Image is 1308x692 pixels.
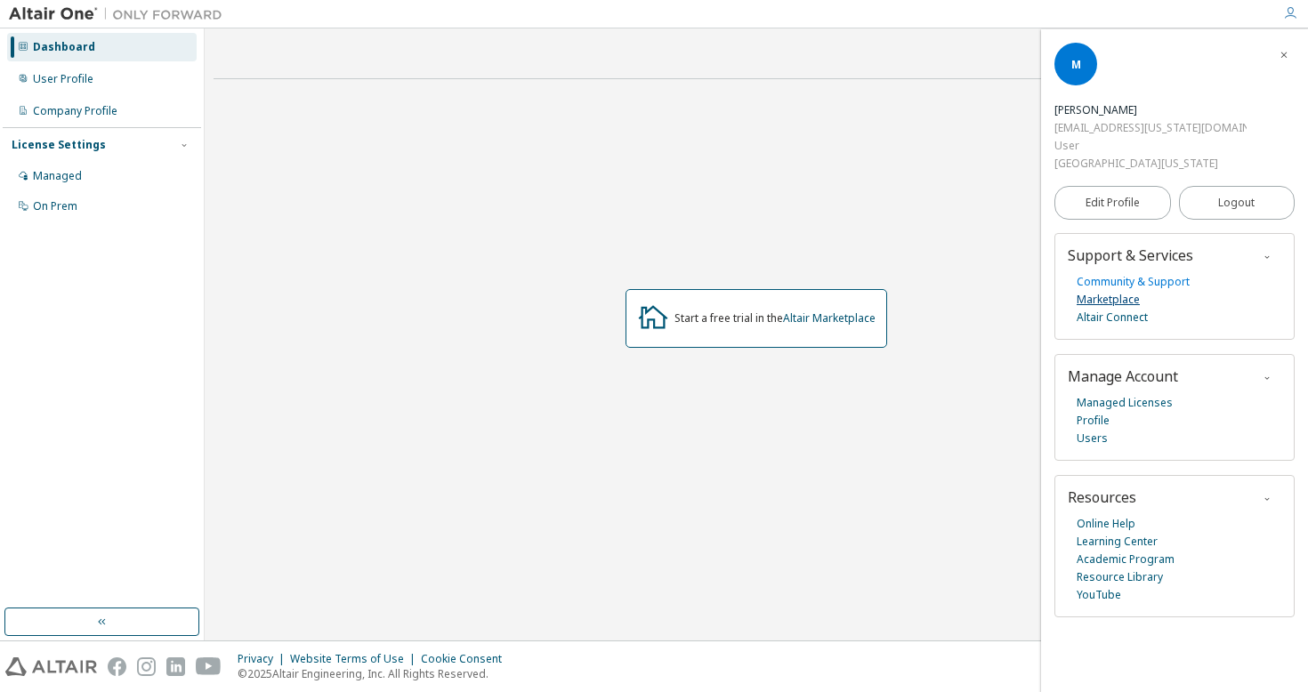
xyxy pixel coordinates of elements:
[1077,430,1108,447] a: Users
[1077,551,1175,568] a: Academic Program
[1077,309,1148,326] a: Altair Connect
[1077,586,1121,604] a: YouTube
[33,104,117,118] div: Company Profile
[238,666,513,681] p: © 2025 Altair Engineering, Inc. All Rights Reserved.
[12,138,106,152] div: License Settings
[1054,101,1247,119] div: Melina Qian
[1077,568,1163,586] a: Resource Library
[33,40,95,54] div: Dashboard
[1054,119,1247,137] div: [EMAIL_ADDRESS][US_STATE][DOMAIN_NAME]
[1077,394,1173,412] a: Managed Licenses
[196,657,222,676] img: youtube.svg
[1077,291,1140,309] a: Marketplace
[1077,533,1158,551] a: Learning Center
[1071,57,1081,72] span: M
[33,72,93,86] div: User Profile
[137,657,156,676] img: instagram.svg
[783,310,876,326] a: Altair Marketplace
[1179,186,1296,220] button: Logout
[674,311,876,326] div: Start a free trial in the
[1218,194,1255,212] span: Logout
[1054,186,1171,220] a: Edit Profile
[33,169,82,183] div: Managed
[1054,137,1247,155] div: User
[33,199,77,213] div: On Prem
[238,652,290,666] div: Privacy
[1068,366,1178,386] span: Manage Account
[1077,273,1190,291] a: Community & Support
[290,652,421,666] div: Website Terms of Use
[1054,155,1247,173] div: [GEOGRAPHIC_DATA][US_STATE]
[1077,515,1135,533] a: Online Help
[5,657,97,676] img: altair_logo.svg
[1077,412,1110,430] a: Profile
[1068,245,1193,265] span: Support & Services
[1086,196,1140,210] span: Edit Profile
[108,657,126,676] img: facebook.svg
[1068,487,1136,507] span: Resources
[9,5,231,23] img: Altair One
[421,652,513,666] div: Cookie Consent
[166,657,185,676] img: linkedin.svg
